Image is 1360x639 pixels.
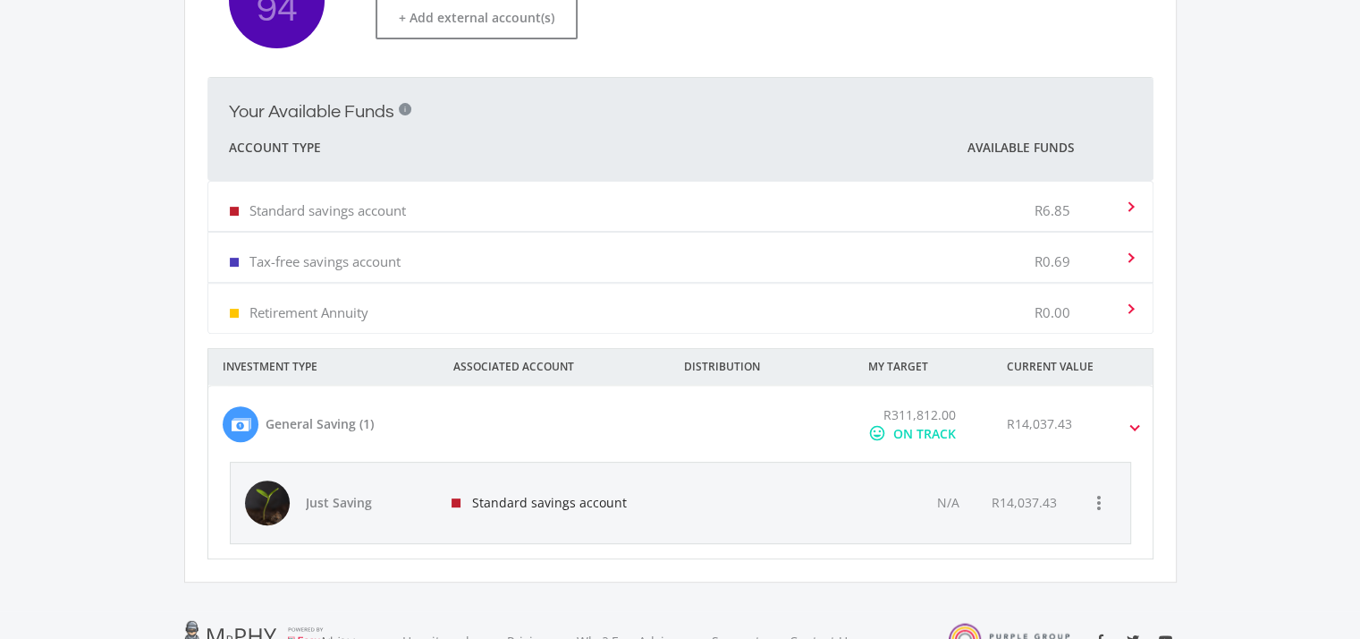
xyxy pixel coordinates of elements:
div: MY TARGET [854,349,993,385]
span: Available Funds [967,139,1074,157]
div: Your Available Funds i Account Type Available Funds [207,181,1153,334]
p: R0.69 [1035,252,1070,270]
i: more_vert [1088,492,1110,514]
span: N/A [936,494,959,511]
div: General Saving (1) [266,414,374,433]
div: R14,037.43 [991,494,1056,512]
p: Standard savings account [249,201,406,219]
div: DISTRIBUTION [670,349,854,385]
div: ON TRACK [893,424,956,443]
div: i [399,103,411,115]
mat-expansion-panel-header: Standard savings account R6.85 [208,182,1153,231]
mat-expansion-panel-header: General Saving (1) R311,812.00 mood ON TRACK R14,037.43 [208,386,1153,462]
mat-expansion-panel-header: Tax-free savings account R0.69 [208,233,1153,282]
h2: Your Available Funds [229,101,394,123]
p: Tax-free savings account [249,252,401,270]
div: Standard savings account [437,463,672,543]
i: mood [868,424,886,442]
mat-expansion-panel-header: Retirement Annuity R0.00 [208,284,1153,333]
button: more_vert [1081,485,1117,521]
span: Account Type [229,137,321,158]
span: Just Saving [306,494,431,512]
p: Retirement Annuity [249,303,368,321]
div: CURRENT VALUE [993,349,1177,385]
div: R14,037.43 [1007,414,1072,433]
div: ASSOCIATED ACCOUNT [439,349,670,385]
mat-expansion-panel-header: Your Available Funds i Account Type Available Funds [207,78,1153,181]
div: INVESTMENT TYPE [208,349,439,385]
p: R6.85 [1035,201,1070,219]
div: General Saving (1) R311,812.00 mood ON TRACK R14,037.43 [208,462,1153,558]
p: R0.00 [1035,303,1070,321]
span: R311,812.00 [883,406,956,423]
